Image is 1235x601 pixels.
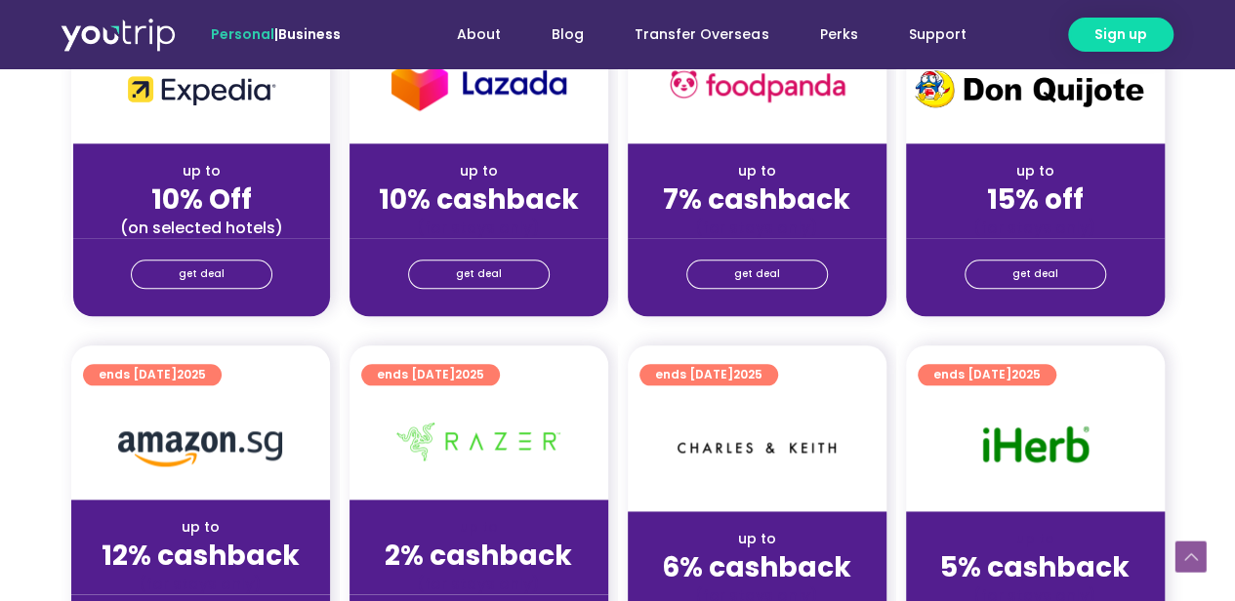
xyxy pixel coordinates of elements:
[365,574,593,594] div: (for stays only)
[211,24,341,44] span: |
[933,364,1041,385] span: ends [DATE]
[794,17,883,53] a: Perks
[83,364,222,385] a: ends [DATE]2025
[662,548,851,586] strong: 6% cashback
[922,161,1149,181] div: up to
[131,260,272,289] a: get deal
[455,366,484,382] span: 2025
[1011,366,1041,382] span: 2025
[922,218,1149,238] div: (for stays only)
[734,260,780,288] span: get deal
[408,260,550,289] a: get deal
[89,218,314,238] div: (on selected hotels)
[663,180,850,219] strong: 7% cashback
[922,529,1149,549] div: up to
[89,161,314,181] div: up to
[643,529,871,549] div: up to
[987,180,1084,219] strong: 15% off
[609,17,794,53] a: Transfer Overseas
[102,537,300,575] strong: 12% cashback
[1012,260,1058,288] span: get deal
[365,161,593,181] div: up to
[432,17,526,53] a: About
[385,537,572,575] strong: 2% cashback
[377,364,484,385] span: ends [DATE]
[655,364,762,385] span: ends [DATE]
[686,260,828,289] a: get deal
[365,517,593,538] div: up to
[211,24,274,44] span: Personal
[883,17,991,53] a: Support
[940,548,1130,586] strong: 5% cashback
[365,218,593,238] div: (for stays only)
[179,260,225,288] span: get deal
[278,24,341,44] a: Business
[643,161,871,181] div: up to
[361,364,500,385] a: ends [DATE]2025
[918,364,1056,385] a: ends [DATE]2025
[151,180,252,219] strong: 10% Off
[733,366,762,382] span: 2025
[526,17,609,53] a: Blog
[643,218,871,238] div: (for stays only)
[87,517,314,538] div: up to
[1068,18,1173,52] a: Sign up
[99,364,206,385] span: ends [DATE]
[393,17,991,53] nav: Menu
[639,364,778,385] a: ends [DATE]2025
[1094,24,1147,45] span: Sign up
[379,180,579,219] strong: 10% cashback
[177,366,206,382] span: 2025
[965,260,1106,289] a: get deal
[456,260,502,288] span: get deal
[87,574,314,594] div: (for stays only)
